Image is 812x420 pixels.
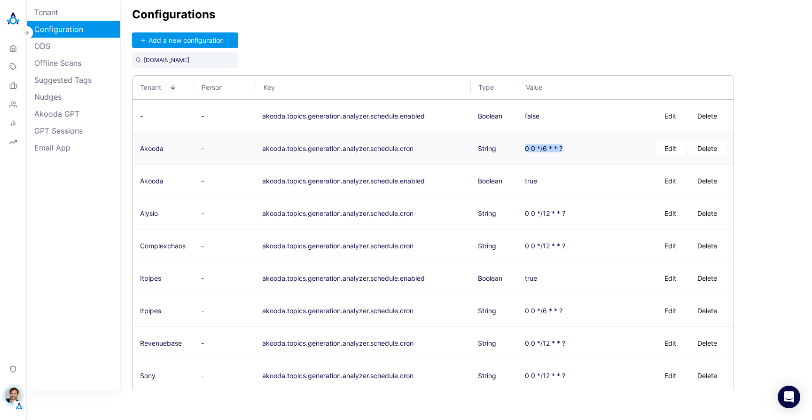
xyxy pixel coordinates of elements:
button: Edit [656,141,685,156]
div: true [525,177,537,185]
div: Open Intercom Messenger [778,386,800,408]
span: String [478,209,496,217]
button: akooda.topics.generation.analyzer.schedule.enabled [262,112,425,120]
button: Edit [656,108,685,124]
button: Delete [688,141,726,156]
button: Edit [656,206,685,221]
span: String [478,372,496,380]
button: Delete [688,270,726,286]
span: Itpipes [140,307,161,315]
span: - [201,274,204,282]
a: GPT Sessions [27,122,120,139]
a: Tenant [27,4,120,21]
a: Akooda GPT [27,105,120,122]
span: Akooda [140,177,164,185]
th: Person [194,76,256,99]
span: Alysio [140,209,158,217]
a: Email App [27,139,120,156]
span: String [478,339,496,347]
span: Sony [140,372,156,380]
th: Type [471,76,518,99]
button: akooda.topics.generation.analyzer.schedule.cron [262,242,414,250]
span: Tenant [140,83,170,91]
button: Edit [656,238,685,254]
button: akooda.topics.generation.analyzer.schedule.cron [262,339,414,347]
button: akooda.topics.generation.analyzer.schedule.cron [262,307,414,315]
span: - [201,112,204,120]
div: false [525,112,539,120]
span: Itpipes [140,274,161,282]
button: Delete [688,173,726,189]
button: Delete [688,238,726,254]
a: Suggested Tags [27,71,120,88]
h2: Configurations [132,8,801,21]
button: Delete [688,108,726,124]
div: true [525,274,537,282]
span: - [201,144,204,152]
img: Stewart Hull [5,387,22,404]
th: Key [256,76,471,99]
button: Delete [688,206,726,221]
span: String [478,242,496,250]
a: Nudges [27,88,120,105]
span: - [201,339,204,347]
img: Akooda Logo [4,9,23,28]
span: - [201,307,204,315]
img: Tenant Logo [15,401,24,411]
button: Delete [688,335,726,351]
a: Configuration [27,21,120,38]
span: Key [264,83,457,91]
span: String [478,144,496,152]
button: Delete [688,368,726,383]
span: - [201,209,204,217]
span: - [201,177,204,185]
button: Edit [656,335,685,351]
button: Delete [688,303,726,318]
button: akooda.topics.generation.analyzer.schedule.cron [262,372,414,380]
input: Search by configuration key [132,52,238,68]
span: Revenuebase [140,339,182,347]
button: akooda.topics.generation.analyzer.schedule.enabled [262,177,425,185]
button: Add a new configuration [132,32,238,48]
span: - [201,242,204,250]
button: Edit [656,173,685,189]
span: Boolean [478,177,502,185]
span: Boolean [478,112,502,120]
span: Akooda [140,144,164,152]
span: Person [202,83,231,91]
span: - [140,112,143,120]
button: Edit [656,368,685,383]
button: Stewart HullTenant Logo [4,383,23,411]
a: Offline Scans [27,55,120,71]
span: String [478,307,496,315]
button: akooda.topics.generation.analyzer.schedule.enabled [262,274,425,282]
th: Value [518,76,733,99]
button: akooda.topics.generation.analyzer.schedule.cron [262,144,414,152]
span: - [201,372,204,380]
button: Edit [656,270,685,286]
span: Boolean [478,274,502,282]
button: akooda.topics.generation.analyzer.schedule.cron [262,209,414,217]
button: Edit [656,303,685,318]
span: Complexchaos [140,242,186,250]
a: ODS [27,38,120,55]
